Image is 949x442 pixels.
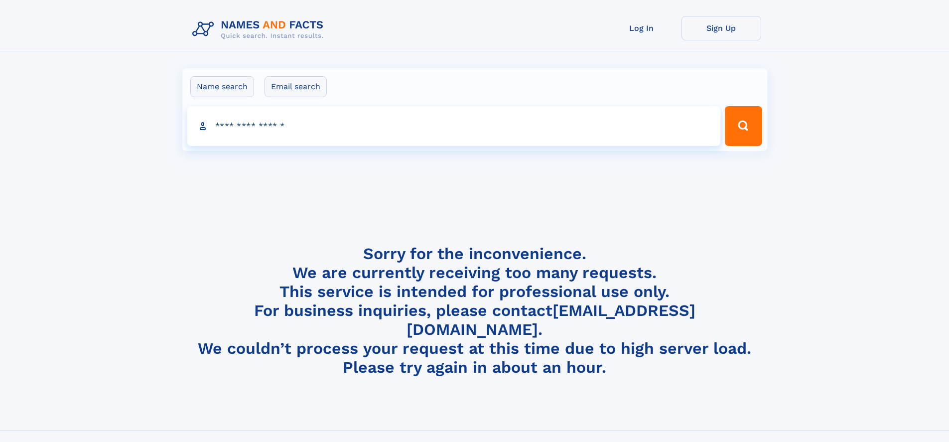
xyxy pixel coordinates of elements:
[188,16,332,43] img: Logo Names and Facts
[190,76,254,97] label: Name search
[681,16,761,40] a: Sign Up
[187,106,721,146] input: search input
[602,16,681,40] a: Log In
[265,76,327,97] label: Email search
[407,301,695,339] a: [EMAIL_ADDRESS][DOMAIN_NAME]
[725,106,762,146] button: Search Button
[188,244,761,377] h4: Sorry for the inconvenience. We are currently receiving too many requests. This service is intend...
